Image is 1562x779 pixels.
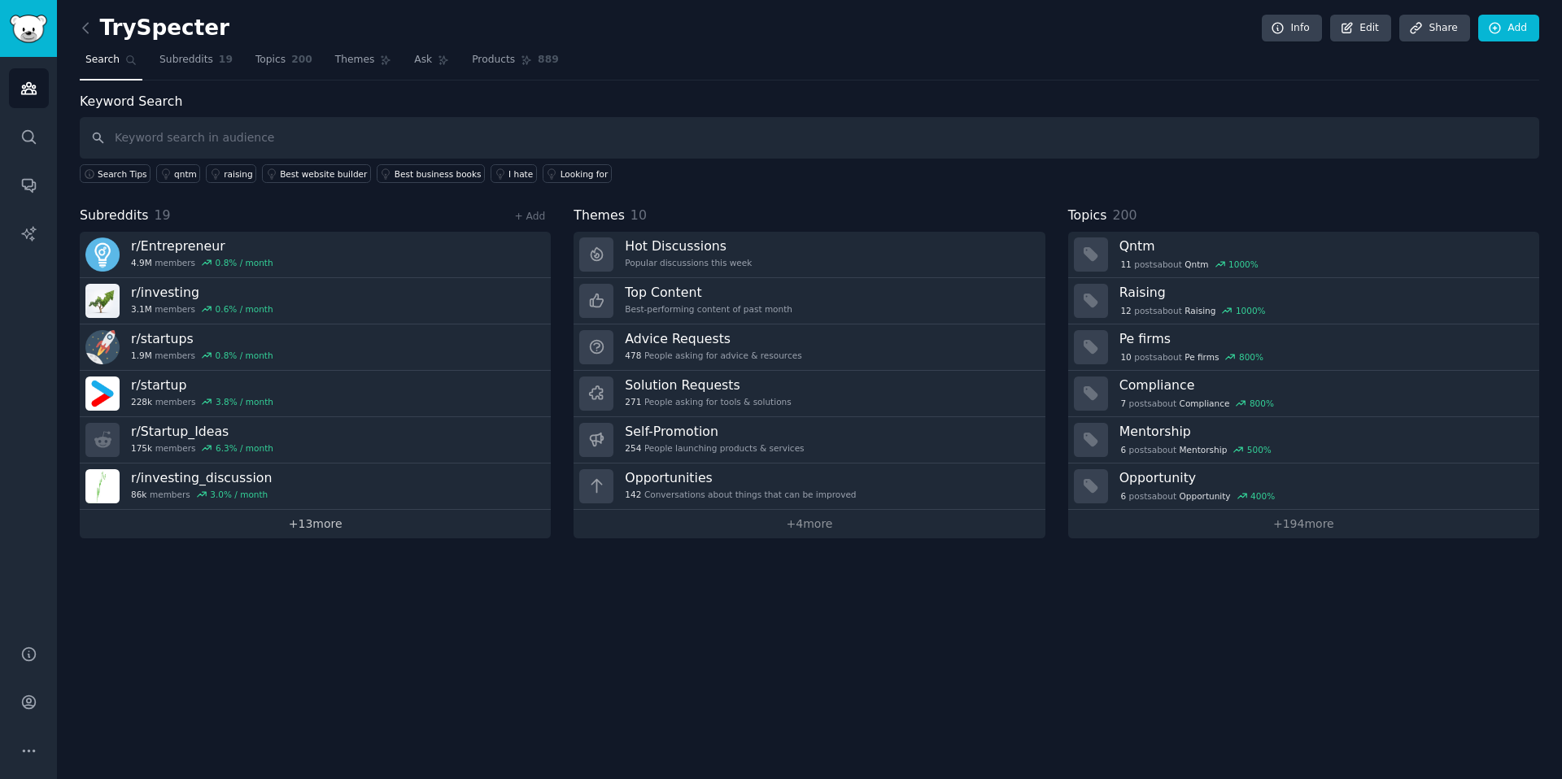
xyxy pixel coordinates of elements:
span: Search [85,53,120,67]
img: investing_discussion [85,469,120,503]
div: 800 % [1239,351,1263,363]
div: post s about [1119,257,1260,272]
a: r/startup228kmembers3.8% / month [80,371,551,417]
button: Search Tips [80,164,151,183]
div: 1000 % [1236,305,1266,316]
span: 271 [625,396,641,407]
span: 86k [131,489,146,500]
a: Edit [1330,15,1391,42]
a: Ask [408,47,455,81]
a: Mentorship6postsaboutMentorship500% [1068,417,1539,463]
img: Entrepreneur [85,237,120,272]
div: 0.8 % / month [216,350,273,361]
a: r/investing_discussion86kmembers3.0% / month [80,463,551,510]
span: Subreddits [80,206,149,226]
div: 400 % [1250,490,1275,502]
h3: r/ Entrepreneur [131,237,273,255]
a: Subreddits19 [154,47,238,81]
span: Raising [1185,305,1215,316]
div: 3.8 % / month [216,396,273,407]
h3: r/ Startup_Ideas [131,423,273,440]
div: members [131,396,273,407]
h3: Opportunity [1119,469,1528,486]
div: 6.3 % / month [216,442,273,454]
div: People launching products & services [625,442,804,454]
a: + Add [514,211,545,222]
span: Search Tips [98,168,147,180]
div: Best-performing content of past month [625,303,792,315]
a: Opportunity6postsaboutOpportunity400% [1068,463,1539,510]
a: Themes [329,47,398,81]
span: 478 [625,350,641,361]
span: 142 [625,489,641,500]
h3: Hot Discussions [625,237,752,255]
a: raising [206,164,256,183]
div: members [131,303,273,315]
span: 3.1M [131,303,152,315]
h3: Compliance [1119,376,1528,394]
a: Share [1399,15,1469,42]
div: 500 % [1247,444,1272,455]
h3: Solution Requests [625,376,791,394]
a: Opportunities142Conversations about things that can be improved [574,463,1045,510]
h3: r/ investing [131,284,273,301]
div: 1000 % [1228,259,1259,270]
span: 175k [131,442,152,454]
h3: Advice Requests [625,330,801,347]
div: I hate [508,168,533,180]
span: 254 [625,442,641,454]
a: +13more [80,510,551,538]
div: Looking for [561,168,609,180]
input: Keyword search in audience [80,117,1539,159]
a: +4more [574,510,1045,538]
span: 200 [291,53,312,67]
a: Advice Requests478People asking for advice & resources [574,324,1045,371]
h2: TrySpecter [80,15,229,41]
span: Opportunity [1180,490,1231,502]
a: Best website builder [262,164,371,183]
a: Qntm11postsaboutQntm1000% [1068,232,1539,278]
span: 11 [1120,259,1131,270]
span: Topics [255,53,286,67]
img: GummySearch logo [10,15,47,43]
a: Topics200 [250,47,318,81]
div: post s about [1119,396,1276,411]
div: post s about [1119,489,1276,503]
span: 1.9M [131,350,152,361]
h3: Qntm [1119,237,1528,255]
img: startups [85,330,120,364]
div: post s about [1119,442,1273,457]
h3: Pe firms [1119,330,1528,347]
img: startup [85,376,120,411]
div: People asking for tools & solutions [625,396,791,407]
a: Raising12postsaboutRaising1000% [1068,278,1539,324]
div: Conversations about things that can be improved [625,489,856,500]
a: r/Startup_Ideas175kmembers6.3% / month [80,417,551,463]
div: 0.6 % / month [216,303,273,315]
a: Solution Requests271People asking for tools & solutions [574,371,1045,417]
span: Subreddits [159,53,213,67]
span: Themes [574,206,625,226]
span: 889 [538,53,559,67]
span: Products [472,53,515,67]
div: 3.0 % / month [210,489,268,500]
span: 228k [131,396,152,407]
div: Popular discussions this week [625,257,752,268]
a: Search [80,47,142,81]
span: 6 [1120,444,1126,455]
div: Best website builder [280,168,367,180]
div: Best business books [395,168,482,180]
h3: Top Content [625,284,792,301]
img: investing [85,284,120,318]
a: Compliance7postsaboutCompliance800% [1068,371,1539,417]
div: post s about [1119,303,1267,318]
span: 7 [1120,398,1126,409]
div: 800 % [1250,398,1274,409]
h3: Opportunities [625,469,856,486]
a: r/startups1.9Mmembers0.8% / month [80,324,551,371]
div: raising [224,168,252,180]
span: Pe firms [1185,351,1219,363]
a: Pe firms10postsaboutPe firms800% [1068,324,1539,371]
h3: r/ investing_discussion [131,469,272,486]
div: members [131,489,272,500]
